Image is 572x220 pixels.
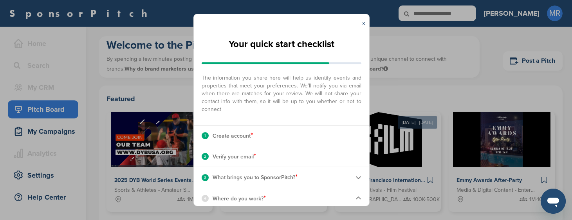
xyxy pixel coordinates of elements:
p: Verify your email [213,151,256,162]
img: Checklist arrow 1 [355,195,361,201]
p: Create account [213,131,253,141]
div: 2 [202,153,209,160]
div: 4 [202,195,209,202]
div: 3 [202,174,209,181]
a: x [362,19,365,27]
img: Checklist arrow 2 [355,175,361,180]
p: Where do you work? [213,193,266,204]
span: The information you share here will help us identify events and properties that meet your prefere... [202,70,361,113]
div: 1 [202,132,209,139]
p: What brings you to SponsorPitch? [213,172,298,182]
iframe: Button to launch messaging window [541,189,566,214]
h2: Your quick start checklist [229,36,334,53]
